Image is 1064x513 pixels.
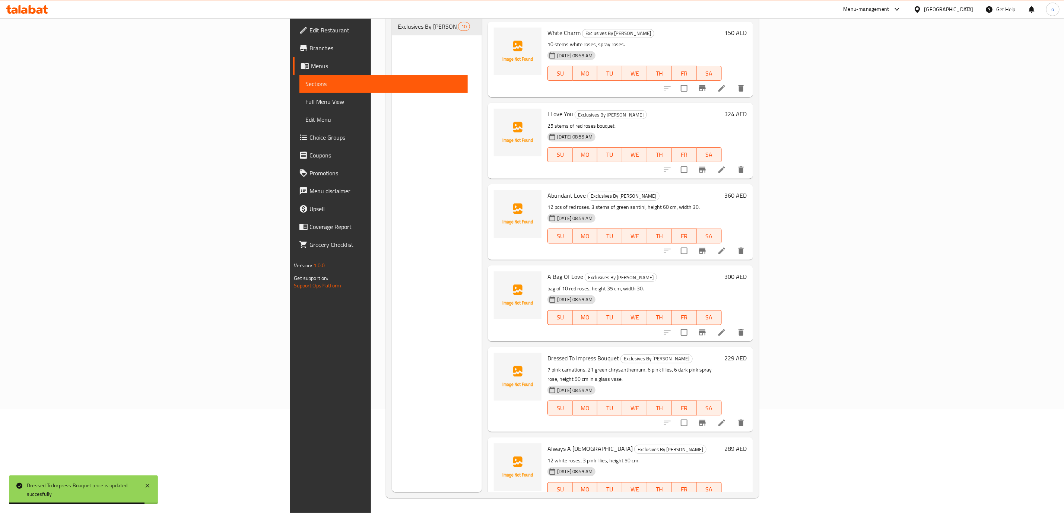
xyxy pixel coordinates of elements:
button: SA [697,310,722,325]
button: delete [732,242,750,260]
button: SA [697,229,722,243]
a: Coverage Report [293,218,468,236]
img: Abundant Love [494,190,541,238]
button: SU [547,229,573,243]
button: TU [597,310,622,325]
span: WE [625,403,644,414]
span: TU [600,484,619,495]
button: TH [647,147,672,162]
span: FR [675,403,694,414]
span: Menu disclaimer [309,187,462,195]
span: Select to update [676,80,692,96]
button: SU [547,482,573,497]
span: MO [576,149,595,160]
span: Grocery Checklist [309,240,462,249]
h6: 360 AED [725,190,747,201]
p: 7 pink carnations, 21 green chrysanthemum, 6 pink lilies, 6 dark pink spray rose, height 50 cm in... [547,365,721,384]
button: TU [597,482,622,497]
span: TH [650,484,669,495]
button: TH [647,482,672,497]
span: WE [625,312,644,323]
p: bag of 10 red roses, height 35 cm, width 30. [547,284,721,293]
button: MO [573,229,598,243]
a: Edit menu item [717,246,726,255]
span: FR [675,484,694,495]
span: Menus [311,61,462,70]
div: Exclusives By Florabella [575,110,647,119]
span: A Bag Of Love [547,271,583,282]
button: TU [597,66,622,81]
button: FR [672,482,697,497]
span: Select to update [676,162,692,178]
div: Exclusives By Florabella [620,354,693,363]
span: Version: [294,261,312,270]
span: Exclusives By [PERSON_NAME] [582,29,654,38]
span: TH [650,149,669,160]
span: Abundant Love [547,190,586,201]
span: SU [551,312,570,323]
span: WE [625,68,644,79]
span: Get support on: [294,273,328,283]
span: TU [600,312,619,323]
a: Edit menu item [717,418,726,427]
img: Always A Lady [494,443,541,491]
span: Always A [DEMOGRAPHIC_DATA] [547,443,633,454]
button: SU [547,401,573,415]
div: Exclusives By [PERSON_NAME]10 [392,17,482,35]
button: WE [622,482,647,497]
span: SU [551,231,570,242]
span: Select to update [676,243,692,259]
a: Coupons [293,146,468,164]
span: 10 [458,23,470,30]
span: FR [675,231,694,242]
span: [DATE] 08:59 AM [554,296,595,303]
button: SA [697,401,722,415]
button: delete [732,161,750,179]
span: White Charm [547,27,581,38]
span: Full Menu View [305,97,462,106]
button: SU [547,147,573,162]
span: MO [576,68,595,79]
a: Full Menu View [299,93,468,111]
button: TU [597,147,622,162]
h6: 150 AED [725,28,747,38]
button: MO [573,147,598,162]
span: [DATE] 08:59 AM [554,468,595,475]
span: Branches [309,44,462,52]
span: SA [700,484,719,495]
div: Exclusives By Florabella [398,22,458,31]
a: Support.OpsPlatform [294,281,341,290]
button: SU [547,66,573,81]
button: WE [622,147,647,162]
button: SA [697,482,722,497]
span: TU [600,403,619,414]
span: Upsell [309,204,462,213]
button: SU [547,310,573,325]
button: TH [647,310,672,325]
span: SU [551,484,570,495]
span: Exclusives By [PERSON_NAME] [585,273,657,282]
span: 1.0.0 [314,261,325,270]
a: Branches [293,39,468,57]
span: TH [650,231,669,242]
p: 12 white roses, 3 pink lilies, height 50 cm. [547,456,721,465]
span: SA [700,312,719,323]
div: Menu-management [844,5,889,14]
button: delete [732,324,750,341]
span: Sections [305,79,462,88]
button: MO [573,401,598,415]
div: items [458,22,470,31]
span: Exclusives By [PERSON_NAME] [621,354,692,363]
button: WE [622,401,647,415]
h6: 229 AED [725,353,747,363]
a: Edit menu item [717,328,726,337]
button: WE [622,229,647,243]
span: [DATE] 08:59 AM [554,387,595,394]
span: [DATE] 08:59 AM [554,133,595,140]
span: SU [551,68,570,79]
button: delete [732,79,750,97]
span: MO [576,484,595,495]
button: delete [732,414,750,432]
span: Exclusives By [PERSON_NAME] [398,22,458,31]
h6: 324 AED [725,109,747,119]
